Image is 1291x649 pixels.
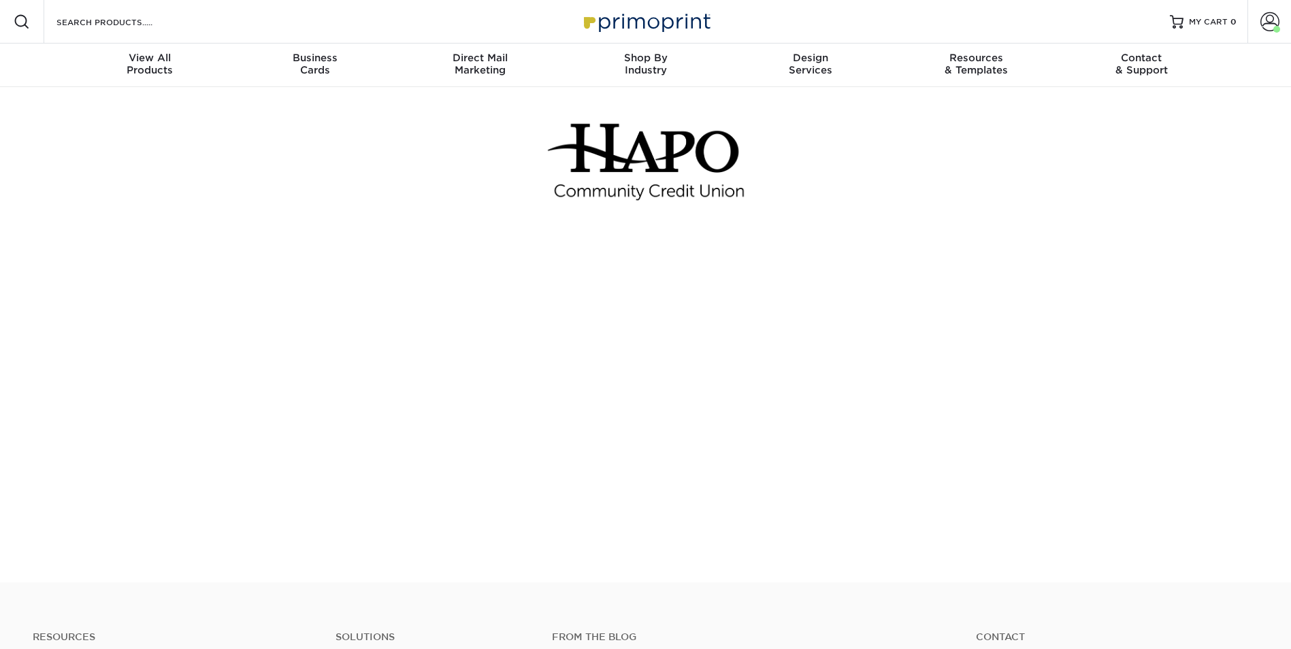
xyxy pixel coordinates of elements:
h4: From the Blog [552,631,939,643]
a: BusinessCards [232,44,397,87]
img: Hapo Community Credit Union [544,120,748,205]
h4: Solutions [336,631,532,643]
span: Business [232,52,397,64]
a: Contact [976,631,1258,643]
div: Marketing [397,52,563,76]
h4: Resources [33,631,315,643]
span: Contact [1059,52,1224,64]
span: Resources [894,52,1059,64]
div: & Templates [894,52,1059,76]
span: 0 [1230,17,1237,27]
div: Products [67,52,233,76]
span: View All [67,52,233,64]
span: Design [728,52,894,64]
a: Shop ByIndustry [563,44,728,87]
a: DesignServices [728,44,894,87]
span: MY CART [1189,16,1228,28]
div: Industry [563,52,728,76]
div: Services [728,52,894,76]
a: Contact& Support [1059,44,1224,87]
span: Direct Mail [397,52,563,64]
div: & Support [1059,52,1224,76]
a: View AllProducts [67,44,233,87]
a: Direct MailMarketing [397,44,563,87]
a: Resources& Templates [894,44,1059,87]
input: SEARCH PRODUCTS..... [55,14,188,30]
img: Primoprint [578,7,714,36]
span: Shop By [563,52,728,64]
div: Cards [232,52,397,76]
